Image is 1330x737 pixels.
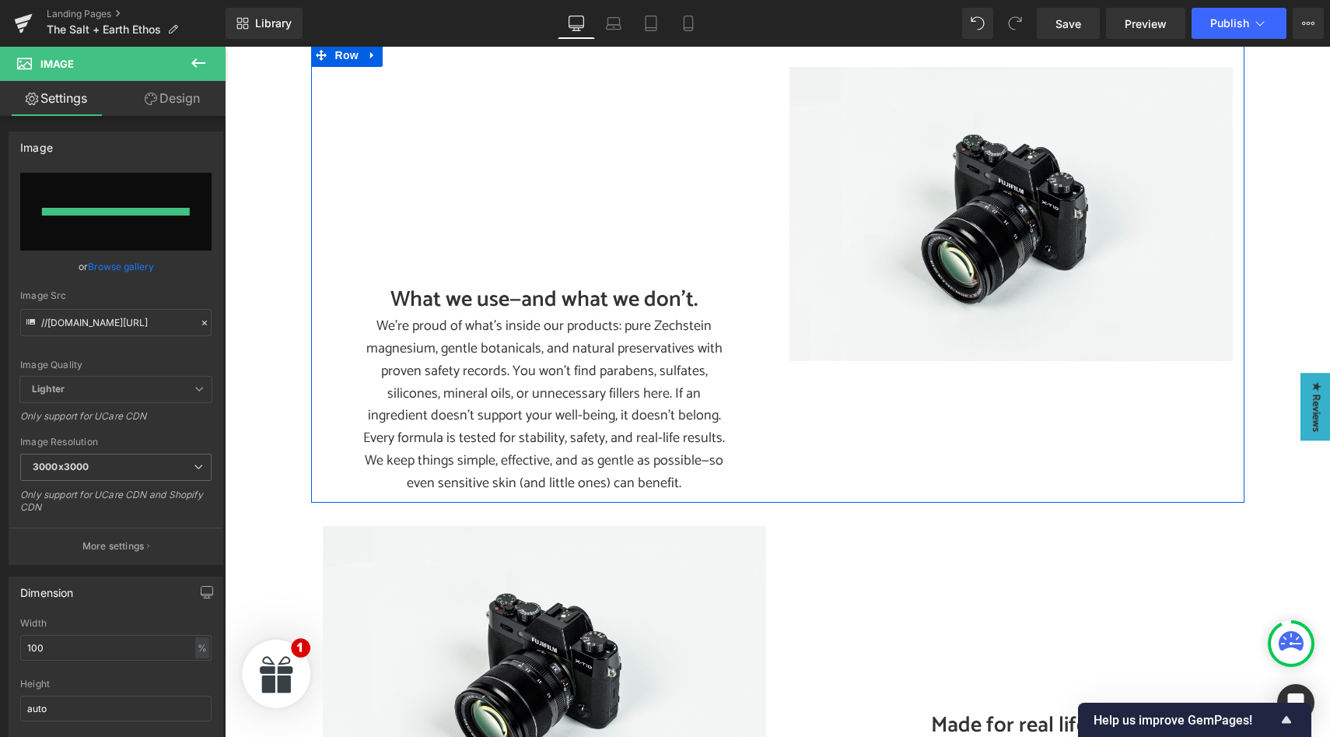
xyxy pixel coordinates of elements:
span: Preview [1125,16,1167,32]
a: Desktop [558,8,595,39]
a: Tablet [632,8,670,39]
button: Redo [999,8,1031,39]
div: Only support for UCare CDN and Shopify CDN [20,489,212,524]
button: Undo [962,8,993,39]
div: or [20,258,212,275]
div: Image Quality [20,360,212,370]
input: Link [20,309,212,336]
a: Laptop [595,8,632,39]
span: Publish [1210,17,1249,30]
div: Dimension [20,577,74,599]
div: Image Resolution [20,437,212,447]
button: Publish [1192,8,1286,39]
a: Mobile [670,8,707,39]
b: Lighter [32,383,65,395]
a: Design [116,81,229,116]
div: Only support for UCare CDN [20,410,212,433]
div: Width [20,618,212,629]
button: More [1293,8,1324,39]
button: More settings [9,528,222,564]
div: Height [20,679,212,690]
div: Image Src [20,290,212,301]
a: Landing Pages [47,8,226,20]
h2: What we use—and what we don’t. [98,238,541,268]
p: More settings [82,539,145,553]
span: Save [1055,16,1081,32]
a: Browse gallery [88,253,154,280]
h2: Made for real life. [565,664,1008,694]
p: Every formula is tested for stability, safety, and real-life results. We keep things simple, effe... [137,381,502,447]
div: % [195,637,209,658]
span: Help us improve GemPages! [1094,713,1277,728]
a: New Library [226,8,303,39]
a: Preview [1106,8,1185,39]
span: Image [40,58,74,70]
input: auto [20,635,212,661]
button: Show survey - Help us improve GemPages! [1094,711,1296,729]
input: auto [20,696,212,721]
p: We’re proud of what’s inside our products: pure Zechstein magnesium, gentle botanicals, and natur... [137,268,502,381]
b: 3000x3000 [33,461,89,472]
div: Open Intercom Messenger [1277,684,1314,721]
span: The Salt + Earth Ethos [47,23,161,36]
div: Image [20,132,53,154]
span: Library [255,16,292,30]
